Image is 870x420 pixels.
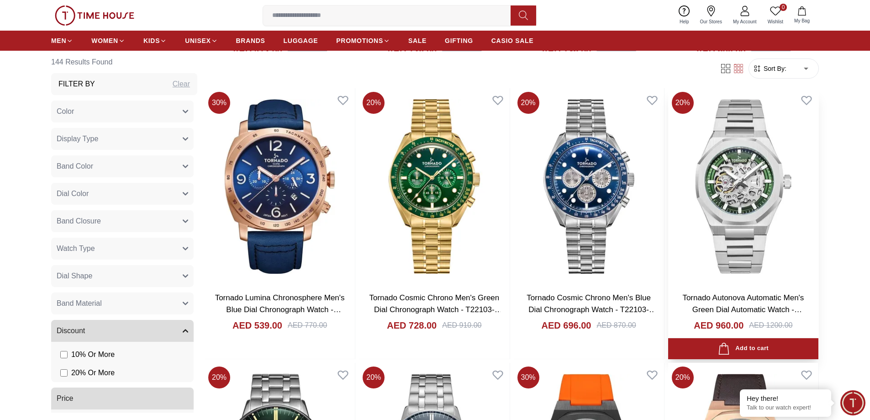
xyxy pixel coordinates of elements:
[369,293,502,325] a: Tornado Cosmic Chrono Men's Green Dial Chronograph Watch - T22103-GBGH
[517,92,539,114] span: 20 %
[58,79,95,90] h3: Filter By
[57,243,95,254] span: Watch Type
[527,293,657,325] a: Tornado Cosmic Chrono Men's Blue Dial Chronograph Watch - T22103-SBSN
[51,155,194,177] button: Band Color
[762,64,786,73] span: Sort By:
[408,36,427,45] span: SALE
[491,32,534,49] a: CASIO SALE
[840,390,865,415] div: Chat Widget
[208,367,230,388] span: 20 %
[442,320,481,331] div: AED 910.00
[71,349,115,360] span: 10 % Or More
[51,32,73,49] a: MEN
[729,18,760,25] span: My Account
[143,36,160,45] span: KIDS
[91,36,118,45] span: WOMEN
[696,18,726,25] span: Our Stores
[208,92,230,114] span: 30 %
[57,188,89,199] span: Dial Color
[445,32,473,49] a: GIFTING
[694,319,743,332] h4: AED 960.00
[51,128,194,150] button: Display Type
[57,298,102,309] span: Band Material
[57,393,73,404] span: Price
[789,5,815,26] button: My Bag
[143,32,167,49] a: KIDS
[51,292,194,314] button: Band Material
[51,36,66,45] span: MEN
[780,4,787,11] span: 0
[51,388,194,409] button: Price
[185,36,211,45] span: UNISEX
[71,367,115,378] span: 20 % Or More
[57,161,93,172] span: Band Color
[51,210,194,232] button: Band Closure
[173,79,190,90] div: Clear
[682,293,804,325] a: Tornado Autonova Automatic Men's Green Dial Automatic Watch - T24303-SBSH
[672,367,694,388] span: 20 %
[542,319,591,332] h4: AED 696.00
[514,88,664,285] img: Tornado Cosmic Chrono Men's Blue Dial Chronograph Watch - T22103-SBSN
[57,106,74,117] span: Color
[718,343,769,355] div: Add to cart
[91,32,125,49] a: WOMEN
[791,17,813,24] span: My Bag
[668,88,818,285] img: Tornado Autonova Automatic Men's Green Dial Automatic Watch - T24303-SBSH
[60,369,68,377] input: 20% Or More
[753,64,786,73] button: Sort By:
[284,32,318,49] a: LUGGAGE
[284,36,318,45] span: LUGGAGE
[363,92,385,114] span: 20 %
[57,271,92,282] span: Dial Shape
[408,32,427,49] a: SALE
[672,92,694,114] span: 20 %
[215,293,345,325] a: Tornado Lumina Chronosphere Men's Blue Dial Chronograph Watch - T9102-RLNN
[747,404,824,412] p: Talk to our watch expert!
[205,88,355,285] img: Tornado Lumina Chronosphere Men's Blue Dial Chronograph Watch - T9102-RLNN
[55,5,134,26] img: ...
[51,265,194,287] button: Dial Shape
[51,238,194,260] button: Watch Type
[60,351,68,358] input: 10% Or More
[57,133,98,144] span: Display Type
[491,36,534,45] span: CASIO SALE
[51,101,194,122] button: Color
[236,36,265,45] span: BRANDS
[764,18,787,25] span: Wishlist
[57,216,101,227] span: Band Closure
[387,319,437,332] h4: AED 728.00
[51,183,194,205] button: Dial Color
[676,18,693,25] span: Help
[749,320,792,331] div: AED 1200.00
[51,51,197,73] h6: 144 Results Found
[668,338,818,360] button: Add to cart
[336,36,383,45] span: PROMOTIONS
[359,88,509,285] img: Tornado Cosmic Chrono Men's Green Dial Chronograph Watch - T22103-GBGH
[747,394,824,403] div: Hey there!
[674,4,695,27] a: Help
[232,319,282,332] h4: AED 539.00
[445,36,473,45] span: GIFTING
[288,320,327,331] div: AED 770.00
[51,320,194,342] button: Discount
[185,32,217,49] a: UNISEX
[363,367,385,388] span: 20 %
[517,367,539,388] span: 30 %
[236,32,265,49] a: BRANDS
[336,32,390,49] a: PROMOTIONS
[762,4,789,27] a: 0Wishlist
[57,325,85,336] span: Discount
[596,320,636,331] div: AED 870.00
[695,4,728,27] a: Our Stores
